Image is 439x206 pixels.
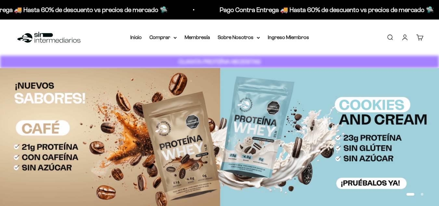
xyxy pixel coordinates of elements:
a: Ingreso Miembros [268,34,309,40]
p: Pago Contra Entrega 🚚 Hasta 60% de descuento vs precios de mercado 🛸 [126,5,340,15]
strong: CUANTA PROTEÍNA NECESITAS [178,58,261,65]
a: Inicio [130,34,142,40]
summary: Comprar [149,33,177,42]
a: Membresía [185,34,210,40]
summary: Sobre Nosotros [218,33,260,42]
